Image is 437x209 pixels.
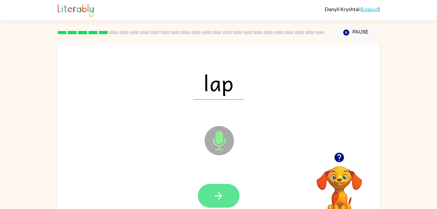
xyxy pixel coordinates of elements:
a: Logout [362,6,378,12]
span: Danyil Kryshtal [325,6,361,12]
span: lap [194,66,244,100]
div: ( ) [325,6,380,12]
img: Literably [58,3,94,17]
button: Pause [333,25,380,40]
